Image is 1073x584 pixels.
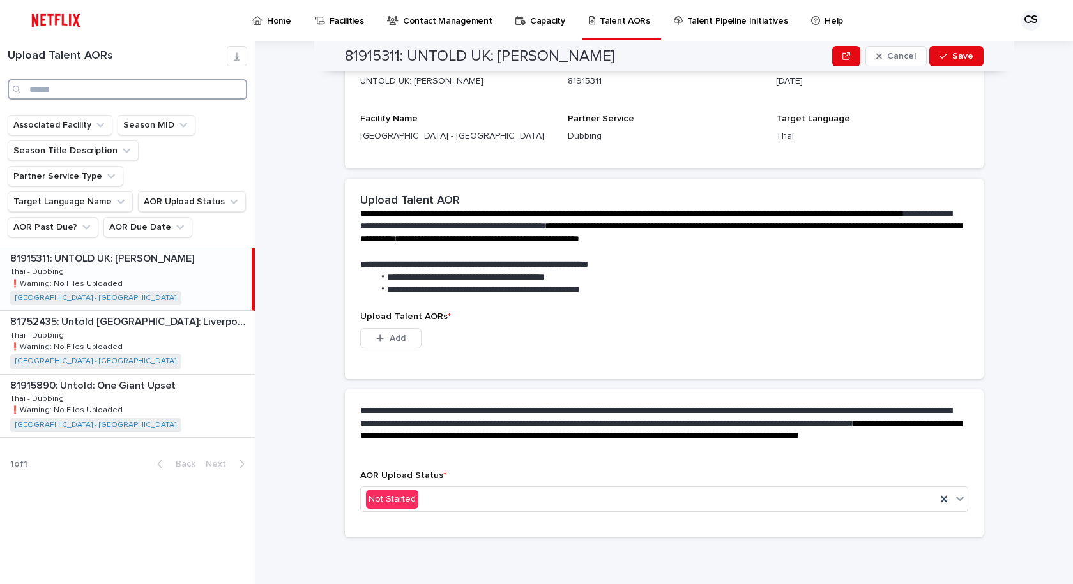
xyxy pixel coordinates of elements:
[147,458,201,470] button: Back
[776,75,968,88] p: [DATE]
[26,8,86,33] img: ifQbXi3ZQGMSEF7WDB7W
[568,114,634,123] span: Partner Service
[360,114,418,123] span: Facility Name
[390,334,406,343] span: Add
[887,52,916,61] span: Cancel
[10,313,252,328] p: 81752435: Untold [GEOGRAPHIC_DATA]: Liverpool's Miracle of [GEOGRAPHIC_DATA]
[865,46,927,66] button: Cancel
[360,75,552,88] p: UNTOLD UK: [PERSON_NAME]
[8,140,139,161] button: Season Title Description
[8,217,98,237] button: AOR Past Due?
[952,52,973,61] span: Save
[929,46,984,66] button: Save
[776,114,850,123] span: Target Language
[568,130,760,143] p: Dubbing
[360,312,451,321] span: Upload Talent AORs
[201,458,255,470] button: Next
[8,79,247,100] input: Search
[8,191,133,212] button: Target Language Name
[15,421,176,430] a: [GEOGRAPHIC_DATA] - [GEOGRAPHIC_DATA]
[10,392,66,403] p: Thai - Dubbing
[10,340,125,352] p: ❗️Warning: No Files Uploaded
[8,166,123,186] button: Partner Service Type
[10,377,178,392] p: 81915890: Untold: One Giant Upset
[118,115,195,135] button: Season MID
[138,191,246,212] button: AOR Upload Status
[15,357,176,366] a: [GEOGRAPHIC_DATA] - [GEOGRAPHIC_DATA]
[206,460,234,468] span: Next
[360,130,552,143] p: [GEOGRAPHIC_DATA] - [GEOGRAPHIC_DATA]
[360,194,460,208] h2: Upload Talent AOR
[360,471,446,480] span: AOR Upload Status
[103,217,192,237] button: AOR Due Date
[10,403,125,415] p: ❗️Warning: No Files Uploaded
[10,265,66,276] p: Thai - Dubbing
[8,49,227,63] h1: Upload Talent AORs
[345,47,615,66] h2: 81915311: UNTOLD UK: [PERSON_NAME]
[568,75,760,88] p: 81915311
[366,490,418,509] div: Not Started
[10,329,66,340] p: Thai - Dubbing
[360,328,422,348] button: Add
[168,460,195,468] span: Back
[15,294,176,303] a: [GEOGRAPHIC_DATA] - [GEOGRAPHIC_DATA]
[10,250,197,265] p: 81915311: UNTOLD UK: [PERSON_NAME]
[776,130,968,143] p: Thai
[1021,10,1041,31] div: CS
[8,115,112,135] button: Associated Facility
[10,277,125,288] p: ❗️Warning: No Files Uploaded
